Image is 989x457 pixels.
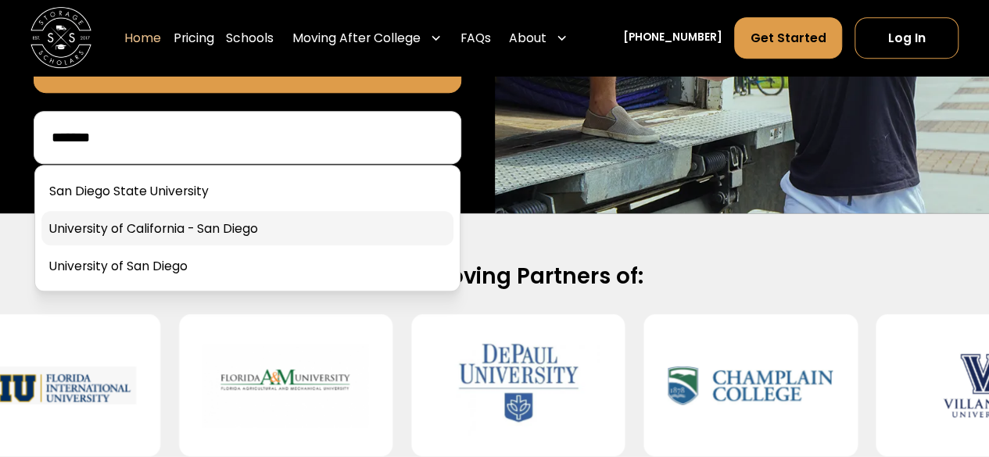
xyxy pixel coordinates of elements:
[30,8,91,69] a: home
[226,17,274,60] a: Schools
[855,17,959,59] a: Log In
[124,17,161,60] a: Home
[49,262,940,291] h2: Official Moving Partners of:
[203,327,368,445] img: Florida A&M University (FAMU)
[509,29,546,47] div: About
[668,327,833,445] img: Champlain College
[435,327,600,445] img: DePaul University
[292,29,421,47] div: Moving After College
[30,8,91,69] img: Storage Scholars main logo
[623,30,722,47] a: [PHONE_NUMBER]
[503,17,574,60] div: About
[734,17,842,59] a: Get Started
[286,17,448,60] div: Moving After College
[174,17,214,60] a: Pricing
[460,17,491,60] a: FAQs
